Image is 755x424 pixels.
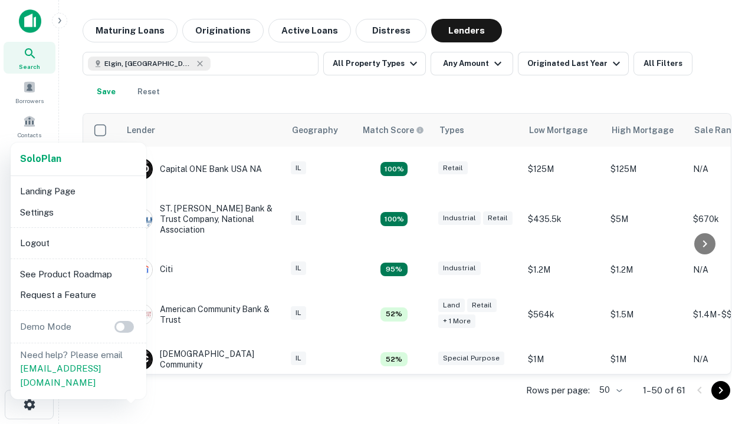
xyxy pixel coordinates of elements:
[20,348,137,390] p: Need help? Please email
[15,233,142,254] li: Logout
[15,284,142,306] li: Request a Feature
[15,181,142,202] li: Landing Page
[15,202,142,223] li: Settings
[20,152,61,166] a: SoloPlan
[15,264,142,285] li: See Product Roadmap
[20,363,101,387] a: [EMAIL_ADDRESS][DOMAIN_NAME]
[696,330,755,386] iframe: Chat Widget
[20,153,61,164] strong: Solo Plan
[15,320,76,334] p: Demo Mode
